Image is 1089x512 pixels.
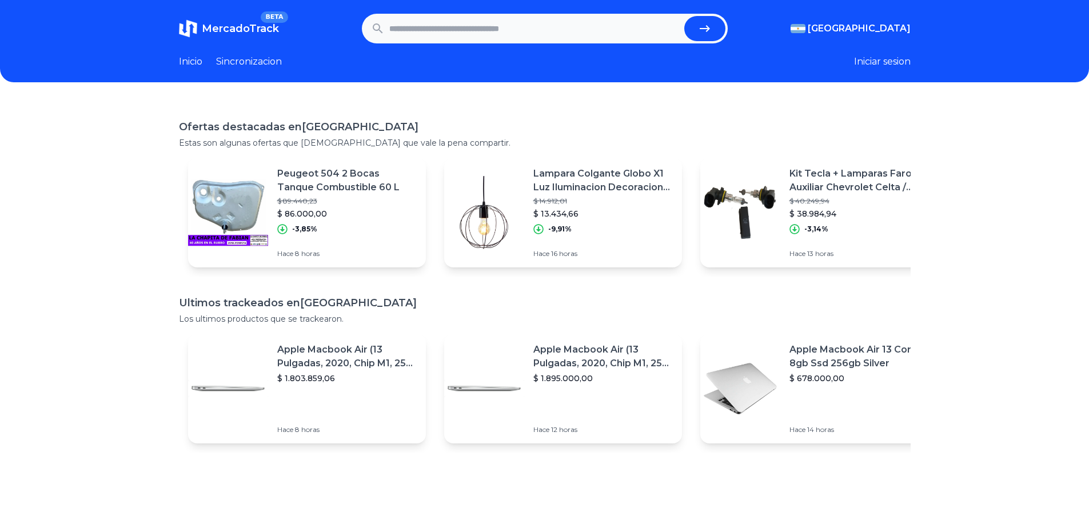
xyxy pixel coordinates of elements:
img: Featured image [188,349,268,429]
span: BETA [261,11,288,23]
p: $ 38.984,94 [789,208,929,219]
p: $ 13.434,66 [533,208,673,219]
button: Iniciar sesion [854,55,911,69]
p: Hace 8 horas [277,249,417,258]
a: Featured imageApple Macbook Air (13 Pulgadas, 2020, Chip M1, 256 Gb De Ssd, 8 Gb De Ram) - Plata$... [444,334,682,443]
p: Hace 14 horas [789,425,929,434]
p: Estas son algunas ofertas que [DEMOGRAPHIC_DATA] que vale la pena compartir. [179,137,911,149]
a: Featured imageKit Tecla + Lamparas Faro Auxiliar Chevrolet Celta / Prisma$ 40.249,94$ 38.984,94-3... [700,158,938,267]
a: Featured imageApple Macbook Air (13 Pulgadas, 2020, Chip M1, 256 Gb De Ssd, 8 Gb De Ram) - Plata$... [188,334,426,443]
span: [GEOGRAPHIC_DATA] [808,22,911,35]
p: Apple Macbook Air (13 Pulgadas, 2020, Chip M1, 256 Gb De Ssd, 8 Gb De Ram) - Plata [277,343,417,370]
p: $ 14.912,01 [533,197,673,206]
p: Apple Macbook Air (13 Pulgadas, 2020, Chip M1, 256 Gb De Ssd, 8 Gb De Ram) - Plata [533,343,673,370]
p: $ 678.000,00 [789,373,929,384]
p: -9,91% [548,225,572,234]
p: Hace 13 horas [789,249,929,258]
p: Hace 8 horas [277,425,417,434]
img: Argentina [791,24,805,33]
p: -3,14% [804,225,828,234]
span: MercadoTrack [202,22,279,35]
p: Peugeot 504 2 Bocas Tanque Combustible 60 L [277,167,417,194]
a: Featured imageApple Macbook Air 13 Core I5 8gb Ssd 256gb Silver$ 678.000,00Hace 14 horas [700,334,938,443]
img: Featured image [188,173,268,253]
a: Sincronizacion [216,55,282,69]
img: Featured image [444,349,524,429]
h1: Ofertas destacadas en [GEOGRAPHIC_DATA] [179,119,911,135]
p: $ 1.895.000,00 [533,373,673,384]
p: -3,85% [292,225,317,234]
a: Inicio [179,55,202,69]
p: Hace 16 horas [533,249,673,258]
img: MercadoTrack [179,19,197,38]
p: Apple Macbook Air 13 Core I5 8gb Ssd 256gb Silver [789,343,929,370]
p: $ 1.803.859,06 [277,373,417,384]
p: $ 86.000,00 [277,208,417,219]
p: Kit Tecla + Lamparas Faro Auxiliar Chevrolet Celta / Prisma [789,167,929,194]
a: MercadoTrackBETA [179,19,279,38]
img: Featured image [700,173,780,253]
a: Featured imagePeugeot 504 2 Bocas Tanque Combustible 60 L$ 89.440,23$ 86.000,00-3,85%Hace 8 horas [188,158,426,267]
p: $ 89.440,23 [277,197,417,206]
a: Featured imageLampara Colgante Globo X1 Luz Iluminacion Decoracion Techo$ 14.912,01$ 13.434,66-9,... [444,158,682,267]
p: Hace 12 horas [533,425,673,434]
p: $ 40.249,94 [789,197,929,206]
p: Los ultimos productos que se trackearon. [179,313,911,325]
p: Lampara Colgante Globo X1 Luz Iluminacion Decoracion Techo [533,167,673,194]
img: Featured image [444,173,524,253]
img: Featured image [700,349,780,429]
button: [GEOGRAPHIC_DATA] [791,22,911,35]
h1: Ultimos trackeados en [GEOGRAPHIC_DATA] [179,295,911,311]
